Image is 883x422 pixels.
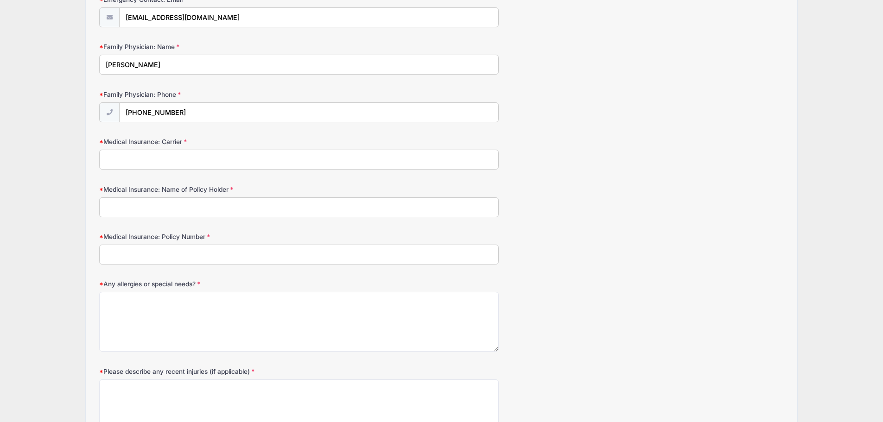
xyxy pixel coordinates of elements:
[99,367,327,376] label: Please describe any recent injuries (if applicable)
[99,232,327,241] label: Medical Insurance: Policy Number
[99,137,327,146] label: Medical Insurance: Carrier
[119,7,498,27] input: email@email.com
[99,185,327,194] label: Medical Insurance: Name of Policy Holder
[119,102,498,122] input: (xxx) xxx-xxxx
[99,279,327,289] label: Any allergies or special needs?
[99,42,327,51] label: Family Physician: Name
[99,90,327,99] label: Family Physician: Phone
